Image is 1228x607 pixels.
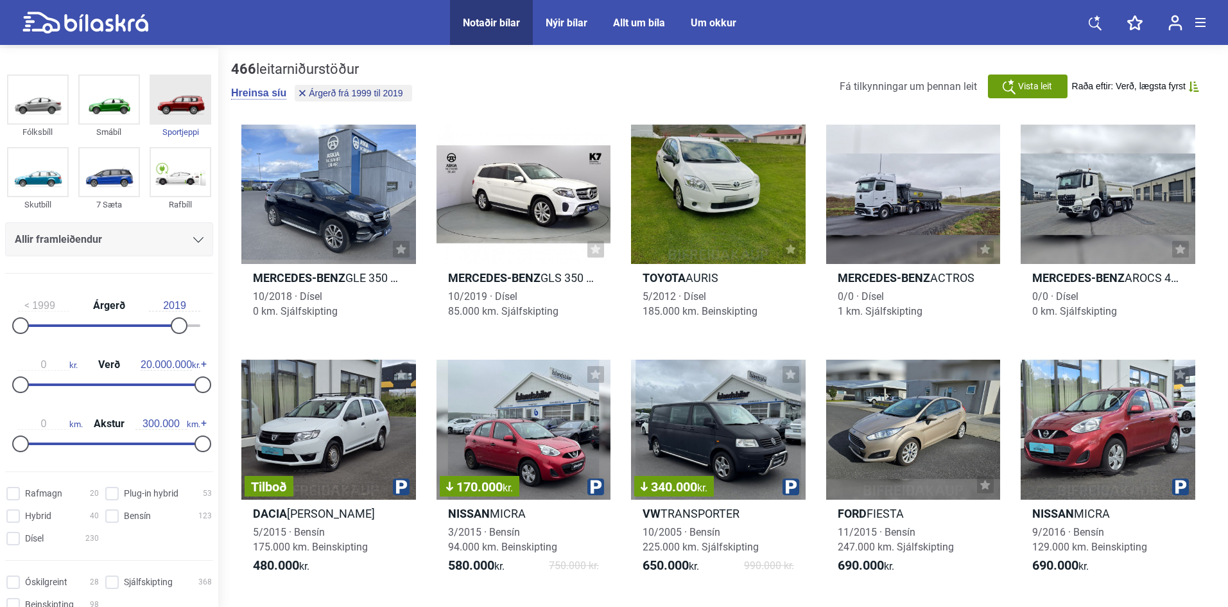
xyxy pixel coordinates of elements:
[203,487,212,500] span: 53
[643,526,759,553] span: 10/2005 · Bensín 225.000 km. Sjálfskipting
[437,125,611,334] a: Mercedes-BenzGLS 350 D 4MATIC10/2019 · Dísel85.000 km. Sjálfskipting
[25,576,67,589] span: Óskilgreint
[437,506,611,521] h2: MICRA
[141,359,200,371] span: kr.
[198,509,212,523] span: 123
[448,290,558,317] span: 10/2019 · Dísel 85.000 km. Sjálfskipting
[437,360,611,585] a: 170.000kr.NissanMICRA3/2015 · Bensín94.000 km. Beinskipting580.000kr.750.000 kr.
[448,558,505,574] span: kr.
[631,506,806,521] h2: TRANSPORTER
[587,479,604,495] img: parking.png
[91,419,128,429] span: Akstur
[309,89,402,98] span: Árgerð frá 1999 til 2019
[1018,80,1052,93] span: Vista leit
[631,270,806,285] h2: AURIS
[90,301,128,311] span: Árgerð
[25,532,44,545] span: Dísel
[124,487,178,500] span: Plug-in hybrid
[253,507,287,520] b: Dacia
[253,290,338,317] span: 10/2018 · Dísel 0 km. Sjálfskipting
[1021,270,1195,285] h2: AROCS 4051
[546,17,587,29] a: Nýir bílar
[18,418,83,430] span: km.
[448,507,490,520] b: Nissan
[1021,125,1195,334] a: Mercedes-BenzAROCS 40510/0 · Dísel0 km. Sjálfskipting
[641,480,707,493] span: 340.000
[124,509,151,523] span: Bensín
[124,576,173,589] span: Sjálfskipting
[1032,290,1117,317] span: 0/0 · Dísel 0 km. Sjálfskipting
[150,125,211,139] div: Sportjeppi
[150,197,211,212] div: Rafbíll
[1032,558,1089,574] span: kr.
[631,125,806,334] a: ToyotaAURIS5/2012 · Dísel185.000 km. Beinskipting
[231,61,256,77] b: 466
[838,290,922,317] span: 0/0 · Dísel 1 km. Sjálfskipting
[631,360,806,585] a: 340.000kr.VWTRANSPORTER10/2005 · Bensín225.000 km. Sjálfskipting650.000kr.990.000 kr.
[1032,526,1147,553] span: 9/2016 · Bensín 129.000 km. Beinskipting
[95,360,123,370] span: Verð
[15,231,102,249] span: Allir framleiðendur
[135,418,200,430] span: km.
[643,507,661,520] b: VW
[231,87,286,100] button: Hreinsa síu
[90,509,99,523] span: 40
[838,558,894,574] span: kr.
[1032,507,1074,520] b: Nissan
[448,526,557,553] span: 3/2015 · Bensín 94.000 km. Beinskipting
[7,197,69,212] div: Skutbíll
[78,125,140,139] div: Smábíl
[253,558,309,574] span: kr.
[643,558,689,573] b: 650.000
[826,270,1001,285] h2: ACTROS
[25,509,51,523] span: Hybrid
[251,480,287,493] span: Tilboð
[90,487,99,500] span: 20
[393,479,410,495] img: parking.png
[448,558,494,573] b: 580.000
[838,526,954,553] span: 11/2015 · Bensín 247.000 km. Sjálfskipting
[85,532,99,545] span: 230
[1168,15,1182,31] img: user-login.svg
[253,526,368,553] span: 5/2015 · Bensín 175.000 km. Beinskipting
[241,270,416,285] h2: GLE 350 D 4MATIC
[697,482,707,494] span: kr.
[643,290,757,317] span: 5/2012 · Dísel 185.000 km. Beinskipting
[1072,81,1186,92] span: Raða eftir: Verð, lægsta fyrst
[826,360,1001,585] a: FordFIESTA11/2015 · Bensín247.000 km. Sjálfskipting690.000kr.
[463,17,520,29] a: Notaðir bílar
[231,61,415,78] div: leitarniðurstöður
[783,479,799,495] img: parking.png
[241,360,416,585] a: TilboðDacia[PERSON_NAME]5/2015 · Bensín175.000 km. Beinskipting480.000kr.
[744,558,794,574] span: 990.000 kr.
[613,17,665,29] a: Allt um bíla
[7,125,69,139] div: Fólksbíll
[1032,271,1125,285] b: Mercedes-Benz
[448,271,540,285] b: Mercedes-Benz
[691,17,736,29] a: Um okkur
[253,271,345,285] b: Mercedes-Benz
[25,487,62,500] span: Rafmagn
[838,558,884,573] b: 690.000
[437,270,611,285] h2: GLS 350 D 4MATIC
[1021,506,1195,521] h2: MICRA
[18,359,78,371] span: kr.
[826,506,1001,521] h2: FIESTA
[643,271,686,285] b: Toyota
[1072,81,1199,92] button: Raða eftir: Verð, lægsta fyrst
[295,85,411,101] button: Árgerð frá 1999 til 2019
[241,125,416,334] a: Mercedes-BenzGLE 350 D 4MATIC10/2018 · Dísel0 km. Sjálfskipting
[253,558,299,573] b: 480.000
[1021,360,1195,585] a: NissanMICRA9/2016 · Bensín129.000 km. Beinskipting690.000kr.
[198,576,212,589] span: 368
[503,482,513,494] span: kr.
[1172,479,1189,495] img: parking.png
[1032,558,1078,573] b: 690.000
[446,480,513,493] span: 170.000
[549,558,599,574] span: 750.000 kr.
[78,197,140,212] div: 7 Sæta
[643,558,699,574] span: kr.
[241,506,416,521] h2: [PERSON_NAME]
